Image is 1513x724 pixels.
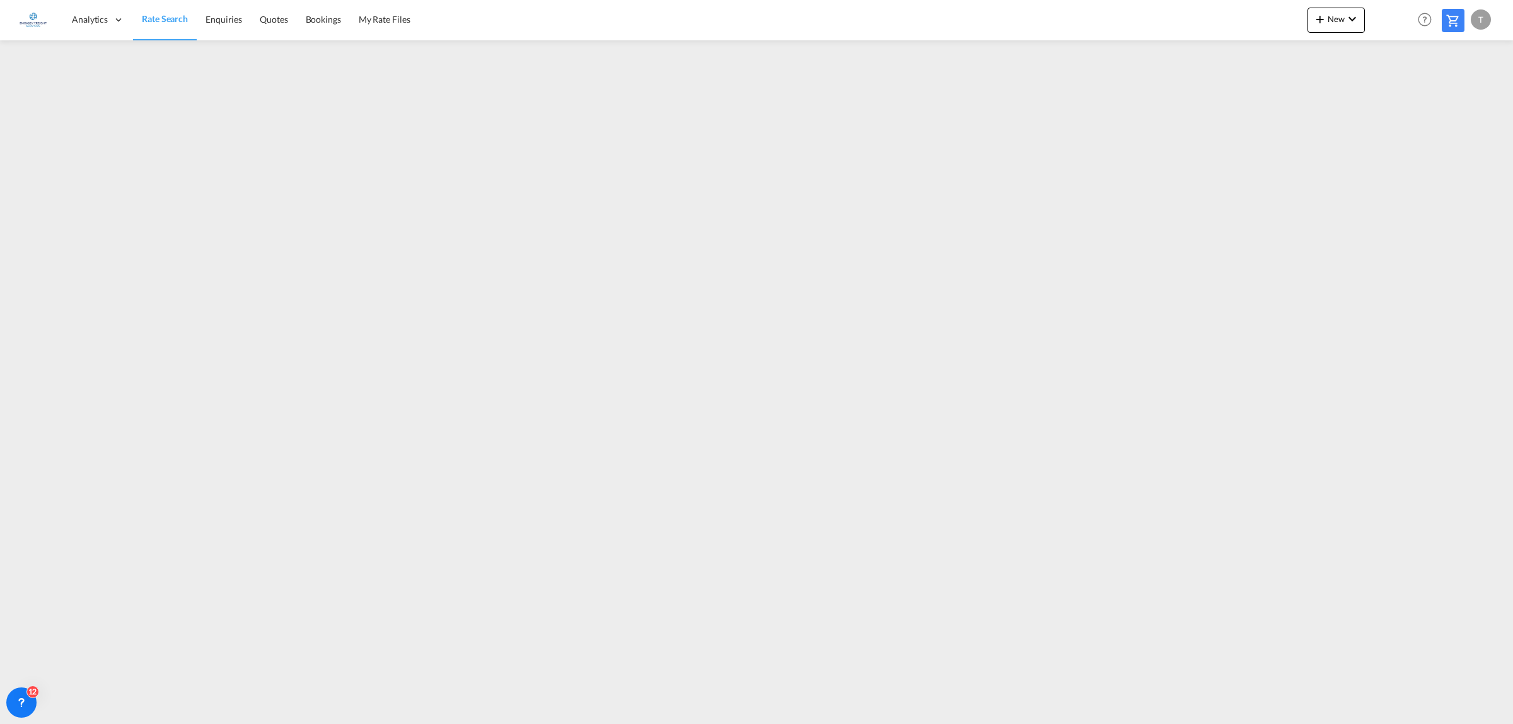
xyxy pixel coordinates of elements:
[1307,8,1365,33] button: icon-plus 400-fgNewicon-chevron-down
[1414,9,1435,30] span: Help
[1471,9,1491,30] div: T
[72,13,108,26] span: Analytics
[19,6,47,34] img: 6a2c35f0b7c411ef99d84d375d6e7407.jpg
[306,14,341,25] span: Bookings
[1313,11,1328,26] md-icon: icon-plus 400-fg
[359,14,410,25] span: My Rate Files
[260,14,287,25] span: Quotes
[1345,11,1360,26] md-icon: icon-chevron-down
[1414,9,1442,32] div: Help
[142,13,188,24] span: Rate Search
[1313,14,1360,24] span: New
[206,14,242,25] span: Enquiries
